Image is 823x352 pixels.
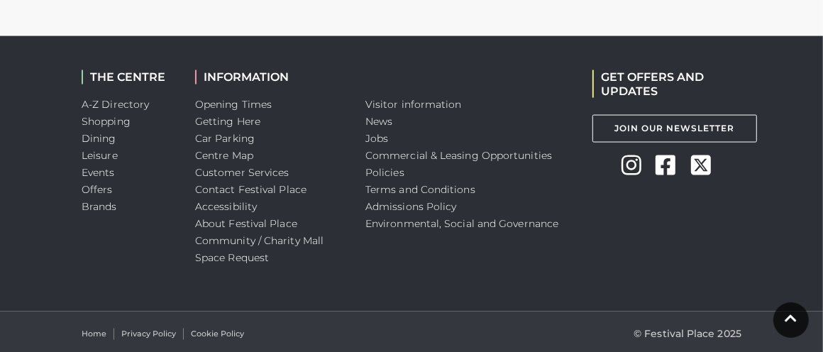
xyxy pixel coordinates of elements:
[121,329,176,341] a: Privacy Policy
[195,200,257,213] a: Accessibility
[82,132,116,145] a: Dining
[195,183,306,196] a: Contact Festival Place
[365,98,462,111] a: Visitor information
[365,115,392,128] a: News
[634,326,741,343] p: © Festival Place 2025
[82,329,106,341] a: Home
[365,183,475,196] a: Terms and Conditions
[82,149,118,162] a: Leisure
[195,132,255,145] a: Car Parking
[365,149,552,162] a: Commercial & Leasing Opportunities
[365,166,404,179] a: Policies
[365,132,388,145] a: Jobs
[195,217,297,230] a: About Festival Place
[82,115,131,128] a: Shopping
[195,70,344,84] h2: INFORMATION
[195,149,253,162] a: Centre Map
[82,200,117,213] a: Brands
[82,98,149,111] a: A-Z Directory
[191,329,244,341] a: Cookie Policy
[195,234,324,264] a: Community / Charity Mall Space Request
[195,98,272,111] a: Opening Times
[195,115,260,128] a: Getting Here
[82,183,113,196] a: Offers
[592,70,741,97] h2: GET OFFERS AND UPDATES
[592,115,757,143] a: Join Our Newsletter
[365,200,457,213] a: Admissions Policy
[82,166,115,179] a: Events
[195,166,289,179] a: Customer Services
[365,217,558,230] a: Environmental, Social and Governance
[82,70,174,84] h2: THE CENTRE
